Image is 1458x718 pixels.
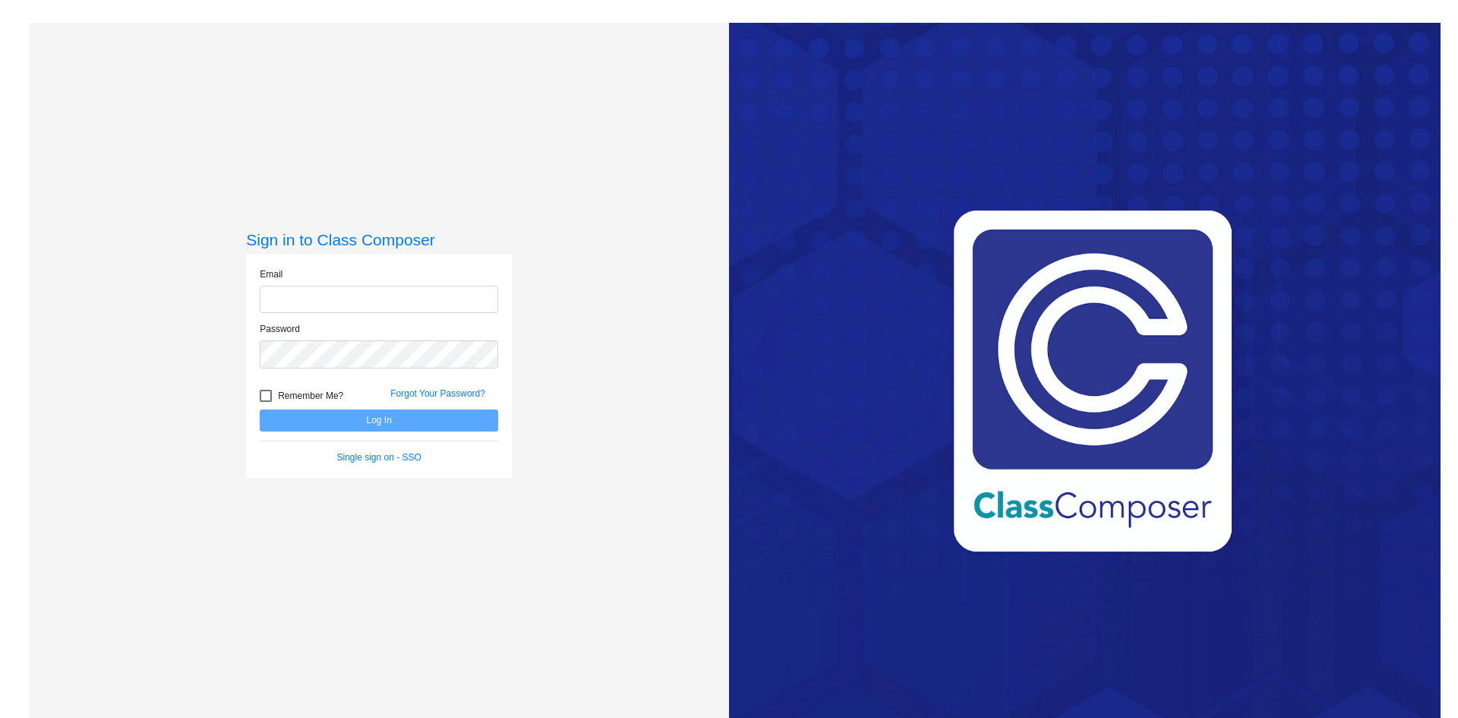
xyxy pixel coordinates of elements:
[246,230,512,249] h3: Sign in to Class Composer
[260,410,498,432] button: Log In
[260,322,300,336] label: Password
[390,388,485,399] a: Forgot Your Password?
[278,387,343,405] span: Remember Me?
[337,452,421,463] a: Single sign on - SSO
[260,267,282,281] label: Email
